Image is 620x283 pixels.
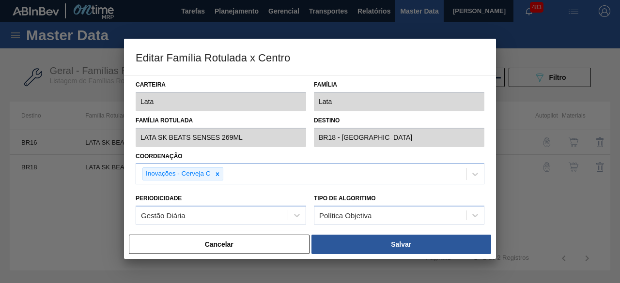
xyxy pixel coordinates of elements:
button: Salvar [311,235,491,254]
button: Cancelar [129,235,310,254]
label: Periodicidade [136,195,182,202]
label: Família [314,78,484,92]
div: Inovações - Cerveja C [143,168,212,180]
div: Política Objetiva [319,211,372,220]
label: Família Rotulada [136,114,306,128]
h3: Editar Família Rotulada x Centro [124,39,496,75]
label: Carteira [136,78,306,92]
label: Destino [314,114,484,128]
label: Tipo de Algoritimo [314,195,376,202]
div: Gestão Diária [141,211,186,220]
label: Coordenação [136,153,183,160]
